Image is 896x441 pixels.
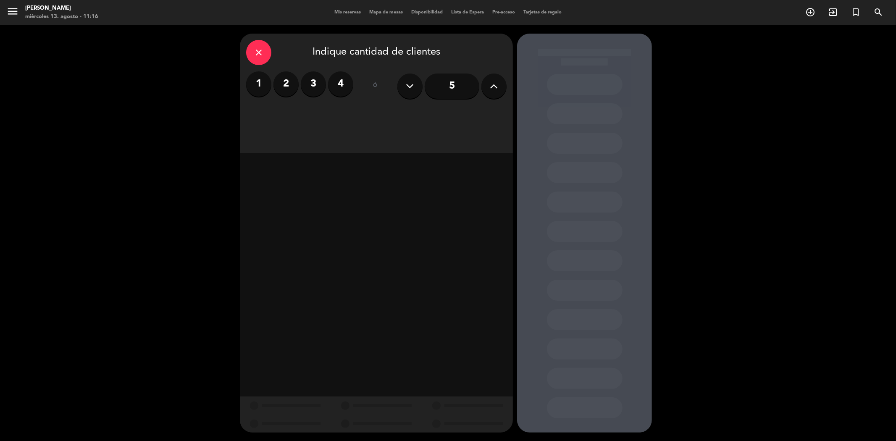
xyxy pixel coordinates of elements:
i: menu [6,5,19,18]
span: Mapa de mesas [365,10,407,15]
div: ó [362,71,389,101]
div: [PERSON_NAME] [25,4,98,13]
span: Pre-acceso [488,10,519,15]
span: Lista de Espera [447,10,488,15]
i: add_circle_outline [805,7,815,17]
i: exit_to_app [828,7,838,17]
span: Mis reservas [330,10,365,15]
span: Tarjetas de regalo [519,10,566,15]
i: close [254,47,264,58]
span: Disponibilidad [407,10,447,15]
label: 4 [328,71,353,97]
i: turned_in_not [851,7,861,17]
div: Indique cantidad de clientes [246,40,507,65]
label: 2 [273,71,299,97]
button: menu [6,5,19,21]
label: 3 [301,71,326,97]
div: miércoles 13. agosto - 11:16 [25,13,98,21]
label: 1 [246,71,271,97]
i: search [873,7,883,17]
